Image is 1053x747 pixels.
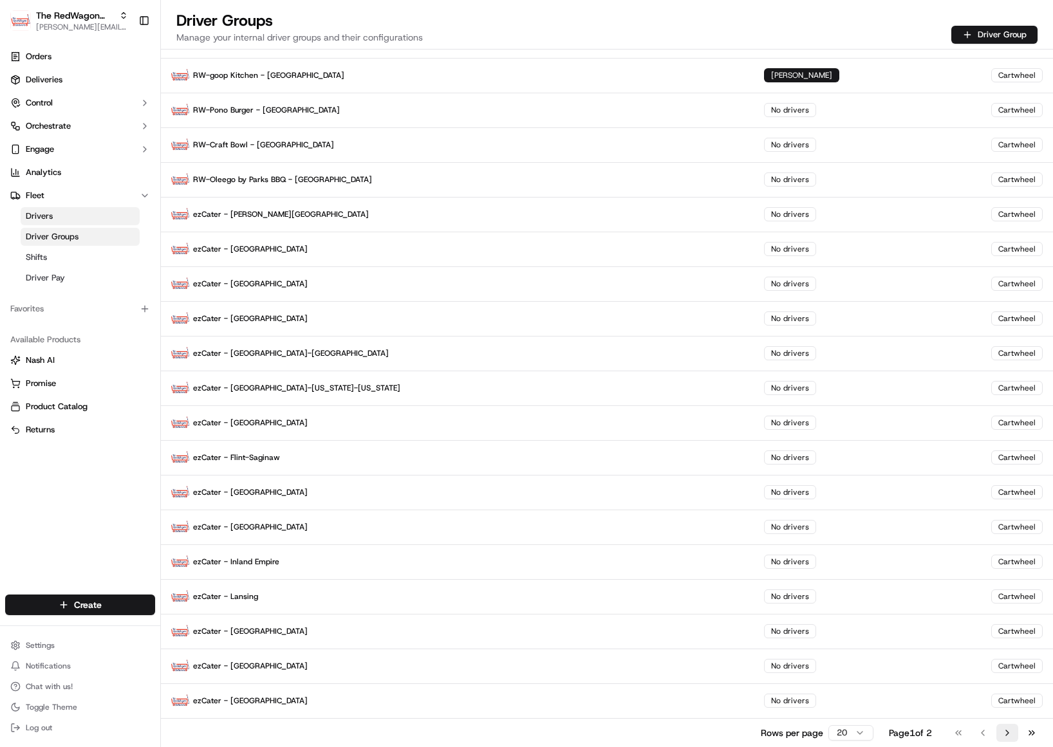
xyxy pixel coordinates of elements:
[44,136,163,146] div: We're available if you need us!
[26,143,54,155] span: Engage
[171,692,743,710] p: ezCater - [GEOGRAPHIC_DATA]
[26,190,44,201] span: Fleet
[764,555,816,569] div: No drivers
[171,240,743,258] p: ezCater - [GEOGRAPHIC_DATA]
[991,381,1043,395] div: Cartwheel
[171,622,189,640] img: time_to_eat_nevada_logo
[991,242,1043,256] div: Cartwheel
[991,520,1043,534] div: Cartwheel
[176,10,423,31] h1: Driver Groups
[10,355,150,366] a: Nash AI
[26,74,62,86] span: Deliveries
[21,269,140,287] a: Driver Pay
[171,657,743,675] p: ezCater - [GEOGRAPHIC_DATA]
[5,678,155,696] button: Chat with us!
[5,657,155,675] button: Notifications
[761,726,823,739] p: Rows per page
[171,483,743,501] p: ezCater - [GEOGRAPHIC_DATA]
[26,661,71,671] span: Notifications
[764,485,816,499] div: No drivers
[764,381,816,395] div: No drivers
[5,5,133,36] button: The RedWagon DeliversThe RedWagon Delivers[PERSON_NAME][EMAIL_ADDRESS][DOMAIN_NAME]
[10,424,150,436] a: Returns
[26,401,88,412] span: Product Catalog
[5,139,155,160] button: Engage
[26,97,53,109] span: Control
[5,162,155,183] a: Analytics
[21,207,140,225] a: Drivers
[991,68,1043,82] div: Cartwheel
[764,589,816,604] div: No drivers
[991,103,1043,117] div: Cartwheel
[5,698,155,716] button: Toggle Theme
[26,681,73,692] span: Chat with us!
[13,51,234,72] p: Welcome 👋
[21,248,140,266] a: Shifts
[171,379,189,397] img: time_to_eat_nevada_logo
[13,13,39,39] img: Nash
[171,553,743,571] p: ezCater - Inland Empire
[10,10,31,31] img: The RedWagon Delivers
[5,350,155,371] button: Nash AI
[109,188,119,198] div: 💻
[171,553,189,571] img: time_to_eat_nevada_logo
[171,171,189,189] img: time_to_eat_nevada_logo
[764,138,816,152] div: No drivers
[176,31,423,44] p: Manage your internal driver groups and their configurations
[74,598,102,611] span: Create
[171,205,189,223] img: time_to_eat_nevada_logo
[171,205,743,223] p: ezCater - [PERSON_NAME][GEOGRAPHIC_DATA]
[171,309,189,327] img: time_to_eat_nevada_logo
[764,624,816,638] div: No drivers
[171,518,743,536] p: ezCater - [GEOGRAPHIC_DATA]
[991,138,1043,152] div: Cartwheel
[5,93,155,113] button: Control
[764,103,816,117] div: No drivers
[991,346,1043,360] div: Cartwheel
[10,378,150,389] a: Promise
[5,299,155,319] div: Favorites
[171,171,743,189] p: RW-Oleego by Parks BBQ - [GEOGRAPHIC_DATA]
[764,172,816,187] div: No drivers
[26,167,61,178] span: Analytics
[5,420,155,440] button: Returns
[122,187,207,199] span: API Documentation
[764,450,816,465] div: No drivers
[764,207,816,221] div: No drivers
[889,726,932,739] div: Page 1 of 2
[171,692,189,710] img: time_to_eat_nevada_logo
[171,66,189,84] img: time_to_eat_nevada_logo
[991,416,1043,430] div: Cartwheel
[26,187,98,199] span: Knowledge Base
[5,116,155,136] button: Orchestrate
[171,657,189,675] img: time_to_eat_nevada_logo
[171,587,189,605] img: time_to_eat_nevada_logo
[171,101,743,119] p: RW-Pono Burger - [GEOGRAPHIC_DATA]
[171,101,189,119] img: time_to_eat_nevada_logo
[171,448,189,466] img: time_to_eat_nevada_logo
[991,207,1043,221] div: Cartwheel
[21,228,140,246] a: Driver Groups
[91,217,156,228] a: Powered byPylon
[5,636,155,654] button: Settings
[171,414,743,432] p: ezCater - [GEOGRAPHIC_DATA]
[171,66,743,84] p: RW-goop Kitchen - [GEOGRAPHIC_DATA]
[219,127,234,142] button: Start new chat
[26,355,55,366] span: Nash AI
[10,401,150,412] a: Product Catalog
[991,172,1043,187] div: Cartwheel
[171,309,743,327] p: ezCater - [GEOGRAPHIC_DATA]
[171,275,189,293] img: time_to_eat_nevada_logo
[171,344,743,362] p: ezCater - [GEOGRAPHIC_DATA]-[GEOGRAPHIC_DATA]
[171,483,189,501] img: time_to_eat_nevada_logo
[5,185,155,206] button: Fleet
[5,396,155,417] button: Product Catalog
[36,9,114,22] span: The RedWagon Delivers
[171,136,743,154] p: RW-Craft Bowl - [GEOGRAPHIC_DATA]
[991,694,1043,708] div: Cartwheel
[951,26,1038,44] button: Driver Group
[171,240,189,258] img: time_to_eat_nevada_logo
[171,448,743,466] p: ezCater - Flint-Saginaw
[5,329,155,350] div: Available Products
[13,123,36,146] img: 1736555255976-a54dd68f-1ca7-489b-9aae-adbdc363a1c4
